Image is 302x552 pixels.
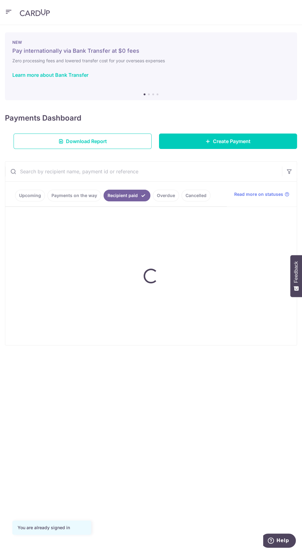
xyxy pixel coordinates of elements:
[263,533,296,549] iframe: Opens a widget where you can find more information
[12,47,290,55] h5: Pay internationally via Bank Transfer at $0 fees
[234,191,289,197] a: Read more on statuses
[290,255,302,297] button: Feedback - Show survey
[66,138,107,145] span: Download Report
[104,190,150,201] a: Recipient paid
[293,261,299,283] span: Feedback
[14,134,152,149] a: Download Report
[5,113,81,124] h4: Payments Dashboard
[18,525,86,531] div: You are already signed in
[213,138,251,145] span: Create Payment
[12,57,290,64] h6: Zero processing fees and lowered transfer cost for your overseas expenses
[234,191,283,197] span: Read more on statuses
[5,162,282,181] input: Search by recipient name, payment id or reference
[20,9,50,16] img: CardUp
[159,134,297,149] a: Create Payment
[12,40,290,45] p: NEW
[12,72,88,78] a: Learn more about Bank Transfer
